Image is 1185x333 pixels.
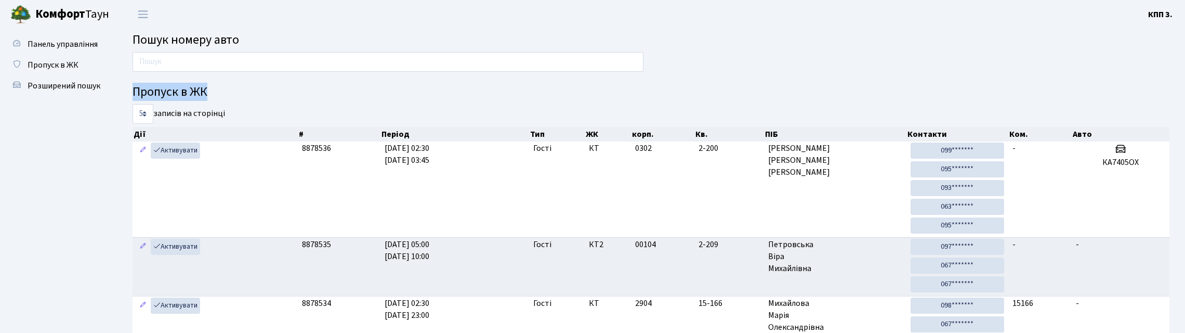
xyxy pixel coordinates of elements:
th: корп. [631,127,694,142]
span: - [1012,143,1016,154]
th: ЖК [585,127,631,142]
a: Активувати [151,143,200,159]
span: [DATE] 02:30 [DATE] 23:00 [385,298,429,321]
th: Період [380,127,529,142]
span: Панель управління [28,39,98,50]
span: 8878536 [302,143,331,154]
h5: КА7405ОХ [1076,158,1165,168]
a: Редагувати [137,143,149,159]
h4: Пропуск в ЖК [133,85,1169,100]
span: КТ [589,143,627,155]
img: logo.png [10,4,31,25]
a: Розширений пошук [5,75,109,96]
span: [DATE] 02:30 [DATE] 03:45 [385,143,429,166]
button: Переключити навігацію [130,6,156,23]
th: # [298,127,380,142]
th: ПІБ [764,127,906,142]
span: 0302 [635,143,652,154]
span: Петровська Віра Михайлівна [768,239,902,275]
span: КТ [589,298,627,310]
span: 00104 [635,239,656,250]
span: Таун [35,6,109,23]
th: Ком. [1008,127,1072,142]
span: 2-200 [699,143,759,155]
a: КПП 3. [1148,8,1173,21]
span: Гості [533,143,551,155]
th: Кв. [694,127,763,142]
span: Розширений пошук [28,80,100,92]
select: записів на сторінці [133,104,153,124]
a: Активувати [151,298,200,314]
b: Комфорт [35,6,85,22]
a: Активувати [151,239,200,255]
span: Гості [533,239,551,251]
a: Редагувати [137,239,149,255]
span: КТ2 [589,239,627,251]
span: - [1012,239,1016,250]
span: Гості [533,298,551,310]
a: Пропуск в ЖК [5,55,109,75]
label: записів на сторінці [133,104,225,124]
span: Пропуск в ЖК [28,59,78,71]
th: Тип [529,127,585,142]
span: - [1076,298,1079,309]
th: Дії [133,127,298,142]
b: КПП 3. [1148,9,1173,20]
span: 15166 [1012,298,1033,309]
th: Контакти [906,127,1008,142]
span: 2-209 [699,239,759,251]
span: Пошук номеру авто [133,31,239,49]
th: Авто [1072,127,1169,142]
span: 2904 [635,298,652,309]
span: 8878535 [302,239,331,250]
a: Панель управління [5,34,109,55]
input: Пошук [133,52,643,72]
span: [PERSON_NAME] [PERSON_NAME] [PERSON_NAME] [768,143,902,178]
a: Редагувати [137,298,149,314]
span: [DATE] 05:00 [DATE] 10:00 [385,239,429,262]
span: 8878534 [302,298,331,309]
span: - [1076,239,1079,250]
span: 15-166 [699,298,759,310]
